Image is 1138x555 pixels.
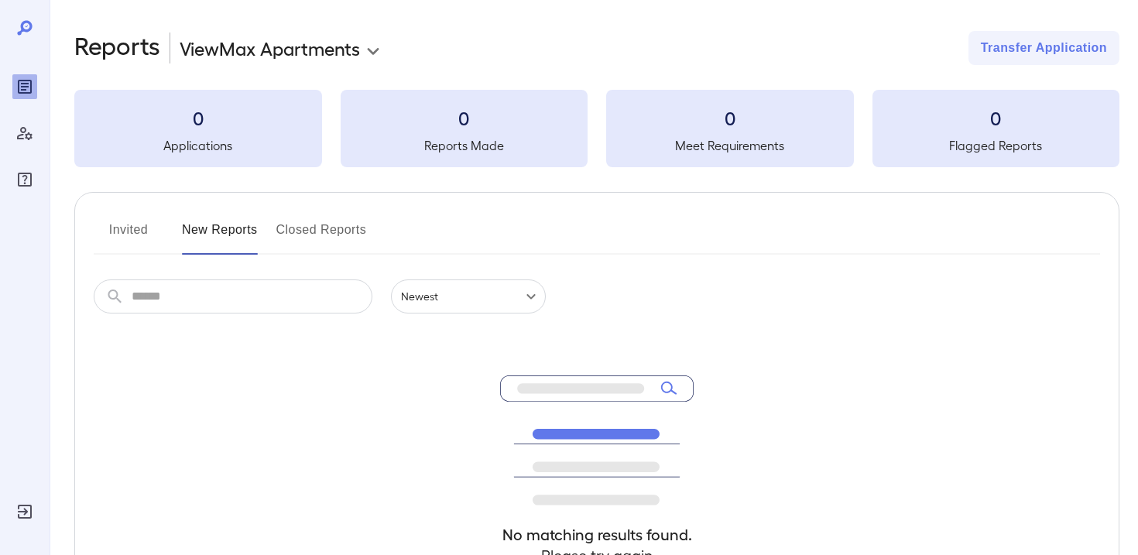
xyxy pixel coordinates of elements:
button: Transfer Application [968,31,1119,65]
button: New Reports [182,218,258,255]
div: Log Out [12,499,37,524]
h5: Flagged Reports [872,136,1120,155]
h5: Applications [74,136,322,155]
div: Reports [12,74,37,99]
button: Invited [94,218,163,255]
h3: 0 [341,105,588,130]
h3: 0 [74,105,322,130]
h3: 0 [872,105,1120,130]
button: Closed Reports [276,218,367,255]
div: FAQ [12,167,37,192]
div: Manage Users [12,121,37,146]
h5: Meet Requirements [606,136,854,155]
div: Newest [391,279,546,313]
h2: Reports [74,31,160,65]
h4: No matching results found. [500,524,694,545]
h5: Reports Made [341,136,588,155]
h3: 0 [606,105,854,130]
p: ViewMax Apartments [180,36,360,60]
summary: 0Applications0Reports Made0Meet Requirements0Flagged Reports [74,90,1119,167]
